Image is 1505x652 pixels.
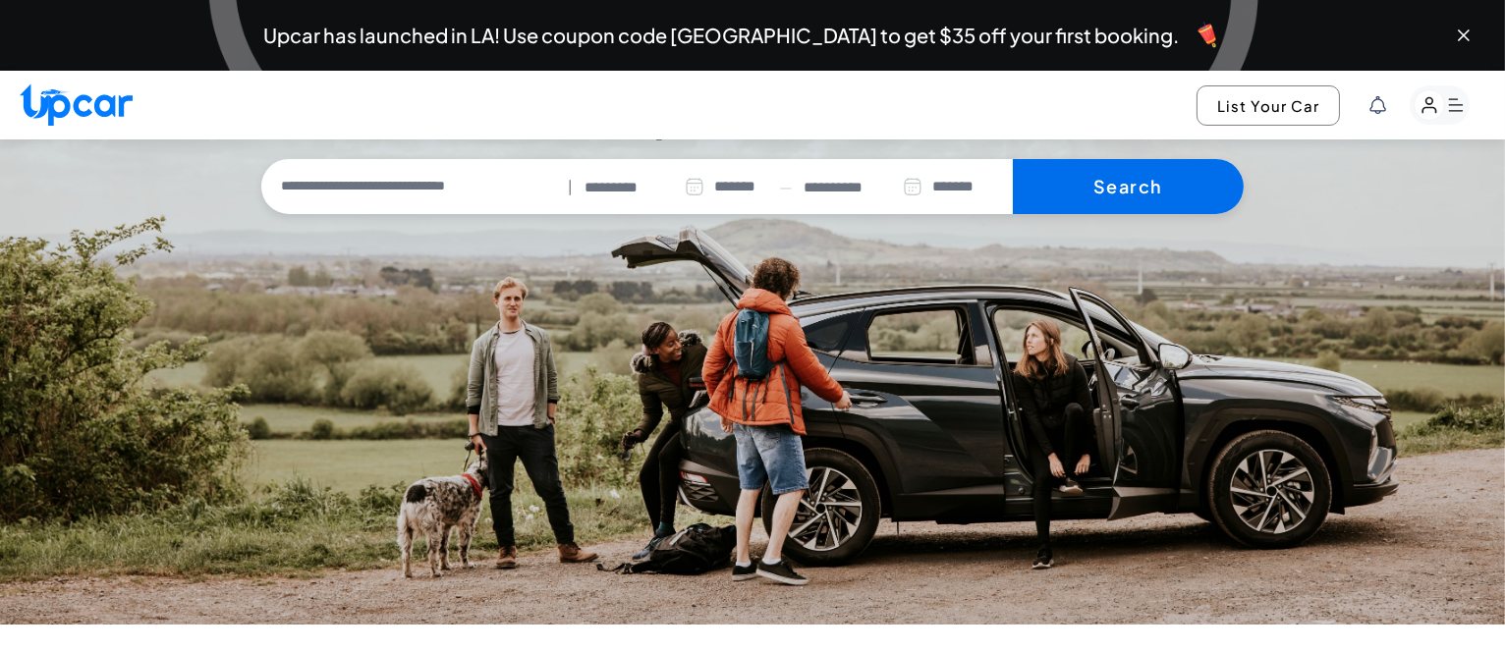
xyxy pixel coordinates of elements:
[779,176,792,198] span: —
[568,176,573,198] span: |
[20,83,133,126] img: Upcar Logo
[1454,26,1474,45] button: Close banner
[263,26,1179,45] span: Upcar has launched in LA! Use coupon code [GEOGRAPHIC_DATA] to get $35 off your first booking.
[1013,159,1244,214] button: Search
[1197,85,1340,126] button: List Your Car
